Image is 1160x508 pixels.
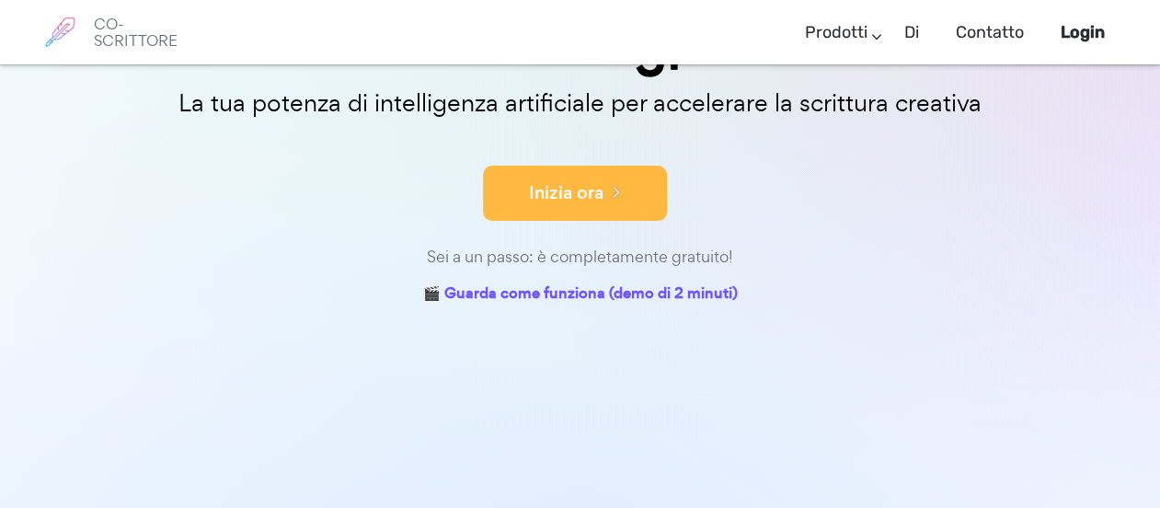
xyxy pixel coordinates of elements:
[529,180,603,205] font: Inizia ora
[427,246,733,267] font: Sei a un passo: è completamente gratuito!
[1061,6,1105,60] a: Login
[37,9,83,55] img: logo del marchio
[94,14,178,51] font: CO-SCRITTORE
[956,6,1024,60] a: Contatto
[483,166,667,221] button: Inizia ora
[1061,22,1105,42] font: Login
[805,6,867,60] a: Prodotti
[805,22,867,42] font: Prodotti
[423,281,738,309] a: 🎬 Guarda come funziona (demo di 2 minuti)
[956,22,1024,42] font: Contatto
[904,22,919,42] font: Di
[904,6,919,60] a: Di
[178,87,982,119] font: La tua potenza di intelligenza artificiale per accelerare la scrittura creativa
[423,283,738,304] font: 🎬 Guarda come funziona (demo di 2 minuti)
